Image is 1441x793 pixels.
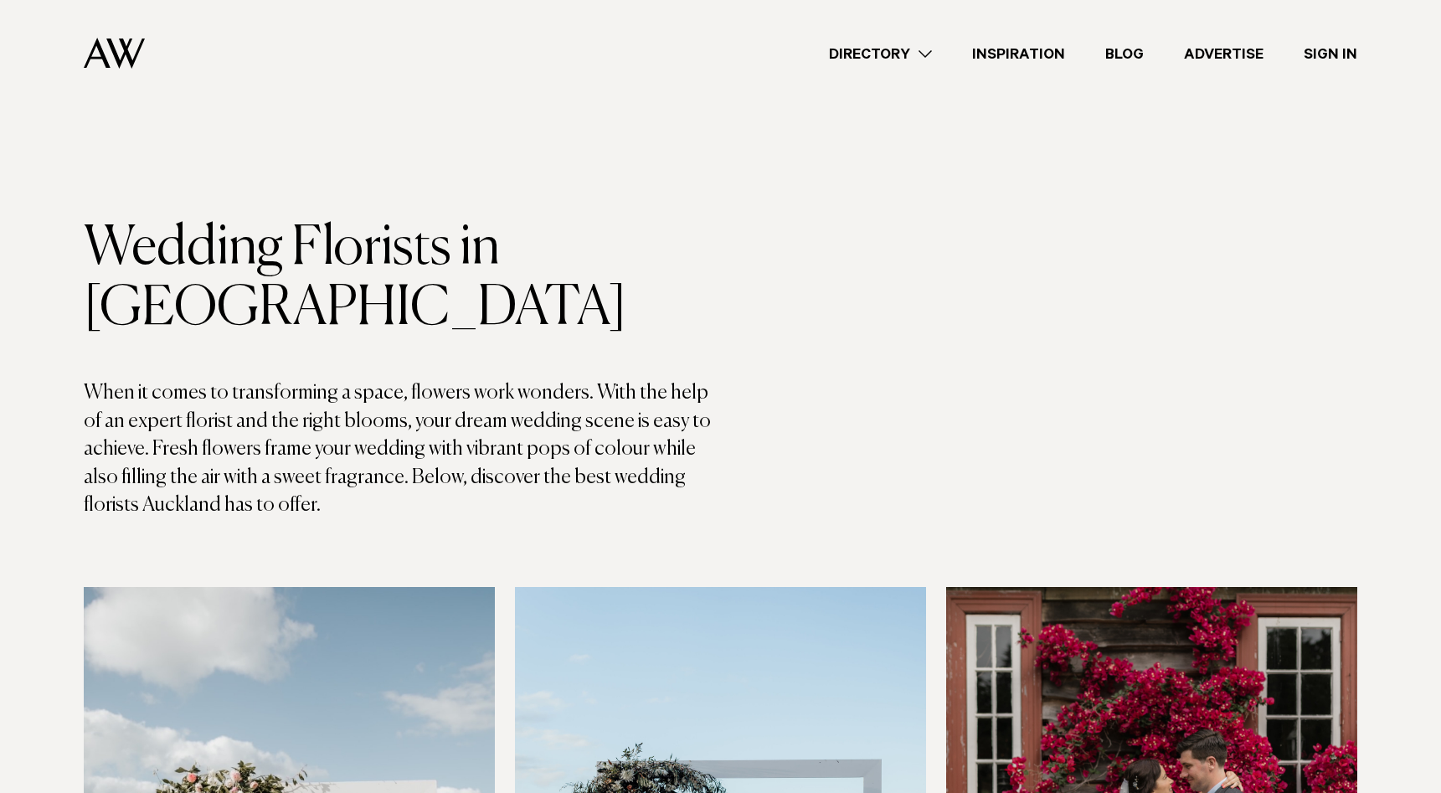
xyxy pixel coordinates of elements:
p: When it comes to transforming a space, flowers work wonders. With the help of an expert florist a... [84,379,721,520]
h1: Wedding Florists in [GEOGRAPHIC_DATA] [84,219,721,339]
a: Sign In [1284,43,1377,65]
a: Blog [1085,43,1164,65]
a: Inspiration [952,43,1085,65]
a: Directory [809,43,952,65]
a: Advertise [1164,43,1284,65]
img: Auckland Weddings Logo [84,38,145,69]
